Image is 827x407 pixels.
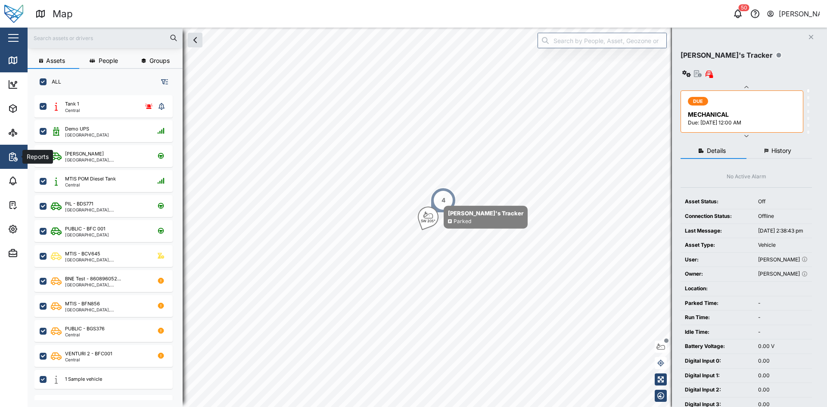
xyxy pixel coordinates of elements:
[685,198,749,206] div: Asset Status:
[727,173,766,181] div: No Active Alarm
[758,328,808,336] div: -
[22,104,49,113] div: Assets
[766,8,820,20] button: [PERSON_NAME]
[681,50,773,61] div: [PERSON_NAME]'s Tracker
[65,275,121,283] div: BNE Test - 860896052...
[454,217,471,226] div: Parked
[65,108,80,112] div: Central
[22,152,52,162] div: Reports
[685,285,749,293] div: Location:
[149,58,170,64] span: Groups
[22,56,42,65] div: Map
[22,200,46,210] div: Tasks
[685,314,749,322] div: Run Time:
[33,31,177,44] input: Search assets or drivers
[65,183,116,187] div: Central
[65,233,109,237] div: [GEOGRAPHIC_DATA]
[685,386,749,394] div: Digital Input 2:
[34,92,182,400] div: grid
[685,270,749,278] div: Owner:
[22,224,53,234] div: Settings
[685,342,749,351] div: Battery Voltage:
[4,4,23,23] img: Main Logo
[685,212,749,221] div: Connection Status:
[688,110,798,119] div: MECHANICAL
[99,58,118,64] span: People
[65,350,112,357] div: VENTURI 2 - BFC001
[22,80,61,89] div: Dashboard
[685,372,749,380] div: Digital Input 1:
[758,342,808,351] div: 0.00 V
[758,212,808,221] div: Offline
[538,33,667,48] input: Search by People, Asset, Geozone or Place
[65,125,89,133] div: Demo UPS
[65,258,147,262] div: [GEOGRAPHIC_DATA], [GEOGRAPHIC_DATA]
[65,175,116,183] div: MTIS POM Diesel Tank
[65,200,93,208] div: PIL - BDS771
[65,283,147,287] div: [GEOGRAPHIC_DATA], [GEOGRAPHIC_DATA]
[758,357,808,365] div: 0.00
[47,78,61,85] label: ALL
[758,198,808,206] div: Off
[65,250,100,258] div: MTIS - BCV645
[46,58,65,64] span: Assets
[441,196,445,205] div: 4
[65,376,102,383] div: 1 Sample vehicle
[421,219,435,223] div: SW 205°
[758,372,808,380] div: 0.00
[430,187,456,213] div: Map marker
[65,158,147,162] div: [GEOGRAPHIC_DATA], [GEOGRAPHIC_DATA]
[758,386,808,394] div: 0.00
[22,176,49,186] div: Alarms
[65,357,112,362] div: Central
[65,208,147,212] div: [GEOGRAPHIC_DATA], [GEOGRAPHIC_DATA]
[758,270,808,278] div: [PERSON_NAME]
[771,148,791,154] span: History
[28,28,827,407] canvas: Map
[758,227,808,235] div: [DATE] 2:38:43 pm
[688,119,798,127] div: Due: [DATE] 12:00 AM
[22,128,43,137] div: Sites
[65,100,79,108] div: Tank 1
[758,299,808,308] div: -
[758,314,808,322] div: -
[685,357,749,365] div: Digital Input 0:
[739,4,749,11] div: 50
[685,328,749,336] div: Idle Time:
[685,299,749,308] div: Parked Time:
[65,150,104,158] div: [PERSON_NAME]
[779,9,820,19] div: [PERSON_NAME]
[65,308,147,312] div: [GEOGRAPHIC_DATA], [GEOGRAPHIC_DATA]
[22,249,48,258] div: Admin
[65,300,100,308] div: MTIS - BFN856
[685,241,749,249] div: Asset Type:
[693,97,703,105] span: DUE
[65,133,109,137] div: [GEOGRAPHIC_DATA]
[65,225,105,233] div: PUBLIC - BFC 001
[65,332,105,337] div: Central
[707,148,726,154] span: Details
[53,6,73,22] div: Map
[758,241,808,249] div: Vehicle
[418,206,528,229] div: Map marker
[758,256,808,264] div: [PERSON_NAME]
[448,209,523,217] div: [PERSON_NAME]'s Tracker
[685,256,749,264] div: User:
[65,325,105,332] div: PUBLIC - BGS376
[685,227,749,235] div: Last Message:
